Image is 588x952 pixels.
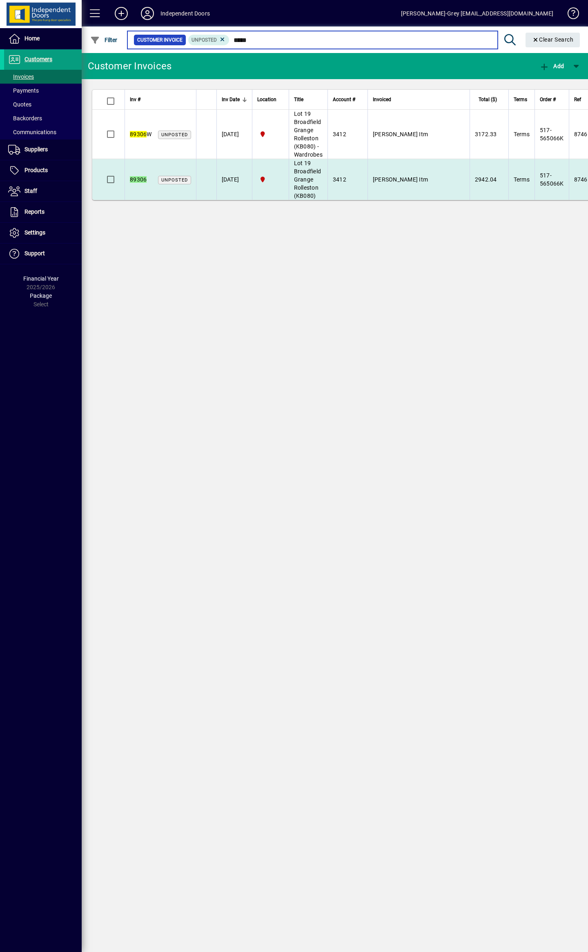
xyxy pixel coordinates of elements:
span: Settings [24,229,45,236]
span: Support [24,250,45,257]
span: Reports [24,208,45,215]
span: Payments [8,87,39,94]
span: Lot 19 Broadfield Grange Rolleston (KB080) - Wardrobes [294,111,323,158]
td: [DATE] [216,110,252,159]
span: Backorders [8,115,42,122]
a: Quotes [4,97,82,111]
span: Filter [90,37,118,43]
em: 89306 [130,176,147,183]
a: Home [4,29,82,49]
a: Invoices [4,70,82,84]
button: Profile [134,6,160,21]
span: Christchurch [257,175,284,184]
span: Add [539,63,564,69]
a: Knowledge Base [561,2,578,28]
a: Reports [4,202,82,222]
span: 3412 [333,131,346,137]
span: [PERSON_NAME] Itm [373,131,428,137]
span: Inv Date [222,95,240,104]
span: Terms [514,95,527,104]
span: 517-565066K [540,172,564,187]
span: Unposted [161,132,188,137]
span: Account # [333,95,355,104]
td: [DATE] [216,159,252,200]
span: Financial Year [23,275,59,282]
span: Customers [24,56,52,62]
span: Terms [514,131,530,137]
mat-chip: Customer Invoice Status: Unposted [188,35,229,45]
span: 3412 [333,176,346,183]
span: Clear Search [532,36,574,43]
span: Order # [540,95,556,104]
span: Products [24,167,48,173]
a: Communications [4,125,82,139]
div: Inv # [130,95,191,104]
a: Backorders [4,111,82,125]
span: [PERSON_NAME] Itm [373,176,428,183]
div: Inv Date [222,95,247,104]
span: Terms [514,176,530,183]
button: Clear [526,33,580,47]
span: Home [24,35,40,42]
span: Lot 19 Broadfield Grange Rolleston (KB080) [294,160,321,199]
td: 3172.33 [470,110,508,159]
a: Settings [4,223,82,243]
span: Customer Invoice [137,36,183,44]
span: 8746 [574,131,588,137]
span: Christchurch [257,130,284,139]
div: Location [257,95,284,104]
a: Products [4,160,82,181]
div: Independent Doors [160,7,210,20]
a: Staff [4,181,82,201]
a: Payments [4,84,82,97]
em: 89306 [130,131,147,137]
div: [PERSON_NAME]-Grey [EMAIL_ADDRESS][DOMAIN_NAME] [401,7,553,20]
span: 8746 [574,176,588,183]
span: Package [30,292,52,299]
div: Invoiced [373,95,465,104]
span: Ref [574,95,581,104]
div: Account # [333,95,363,104]
div: Order # [540,95,564,104]
div: Customer Invoices [88,60,171,73]
div: Title [294,95,323,104]
span: Staff [24,188,37,194]
button: Add [537,59,566,73]
span: 517-565066K [540,127,564,142]
span: Inv # [130,95,140,104]
span: Invoices [8,73,34,80]
span: Communications [8,129,56,135]
span: Unposted [161,177,188,183]
span: W [130,131,152,137]
button: Add [108,6,134,21]
span: Invoiced [373,95,391,104]
span: Location [257,95,276,104]
a: Support [4,244,82,264]
div: Total ($) [475,95,504,104]
a: Suppliers [4,139,82,160]
span: Total ($) [479,95,497,104]
span: Unposted [192,37,217,43]
span: Suppliers [24,146,48,153]
button: Filter [88,33,120,47]
span: Title [294,95,303,104]
span: Quotes [8,101,31,108]
td: 2942.04 [470,159,508,200]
